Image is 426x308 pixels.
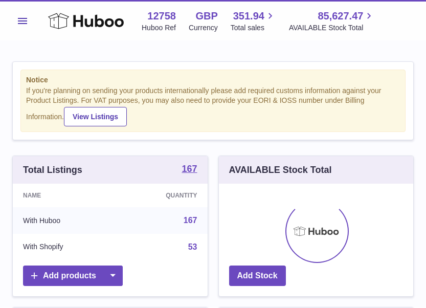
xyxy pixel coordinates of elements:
a: 53 [188,243,197,251]
div: If you're planning on sending your products internationally please add required customs informati... [26,86,400,126]
a: View Listings [64,107,127,126]
a: 85,627.47 AVAILABLE Stock Total [289,9,375,33]
div: Currency [189,23,218,33]
strong: 167 [182,164,197,173]
a: 167 [184,216,197,225]
h3: Total Listings [23,164,82,176]
strong: 12758 [147,9,176,23]
span: 351.94 [233,9,264,23]
a: Add products [23,266,123,287]
span: AVAILABLE Stock Total [289,23,375,33]
strong: GBP [195,9,217,23]
span: Total sales [231,23,276,33]
th: Quantity [118,184,207,207]
a: 351.94 Total sales [231,9,276,33]
a: Add Stock [229,266,286,287]
div: Huboo Ref [142,23,176,33]
span: 85,627.47 [318,9,363,23]
a: 167 [182,164,197,175]
td: With Shopify [13,234,118,260]
td: With Huboo [13,207,118,234]
h3: AVAILABLE Stock Total [229,164,332,176]
th: Name [13,184,118,207]
strong: Notice [26,75,400,85]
